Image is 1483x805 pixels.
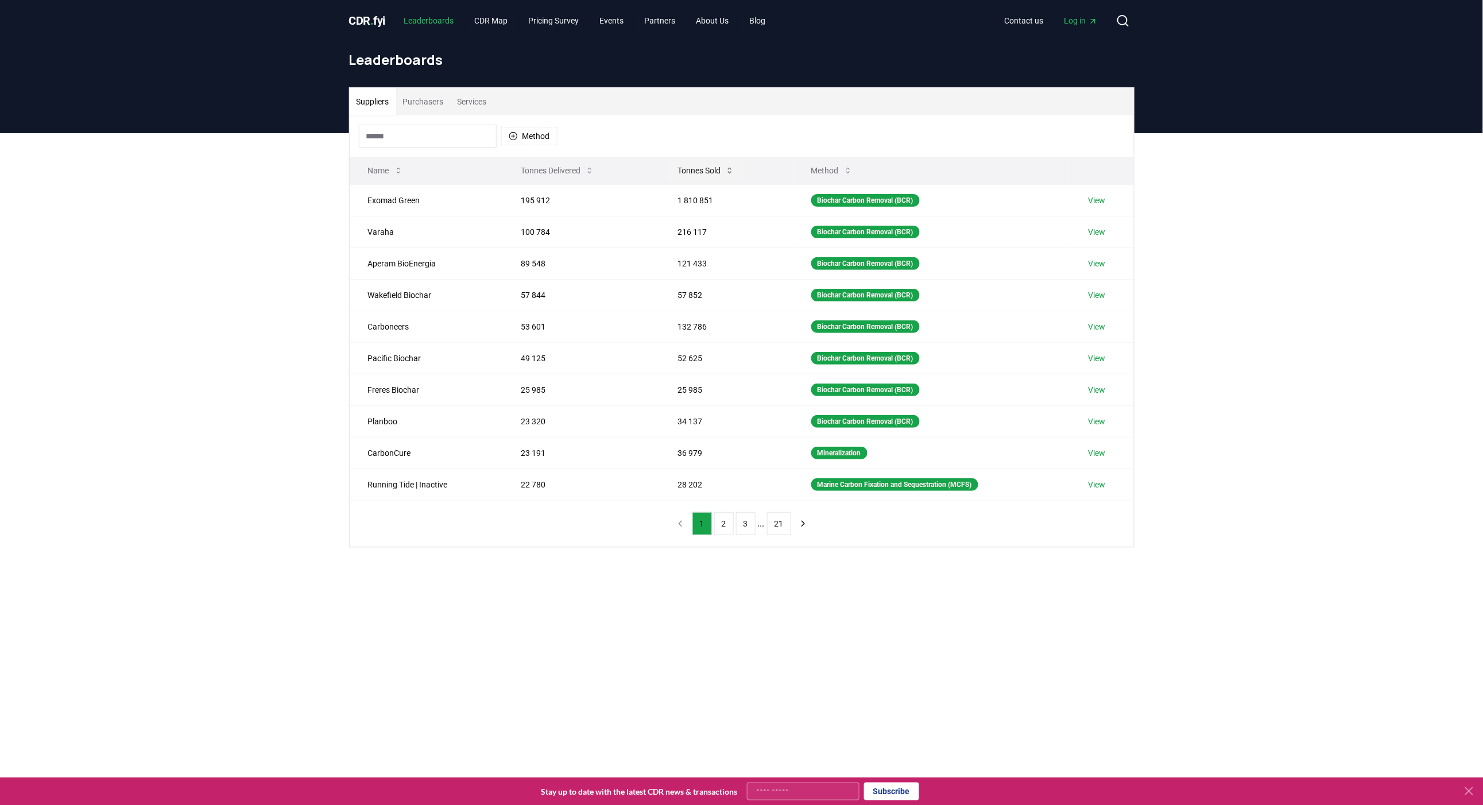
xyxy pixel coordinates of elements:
button: next page [793,512,813,535]
button: Tonnes Sold [668,159,744,182]
td: Wakefield Biochar [350,279,502,311]
td: 36 979 [659,437,792,469]
button: 1 [692,512,712,535]
td: Running Tide | Inactive [350,469,502,500]
td: CarbonCure [350,437,502,469]
td: 52 625 [659,342,792,374]
td: 195 912 [502,184,659,216]
a: View [1088,289,1105,301]
a: View [1088,258,1105,269]
a: Leaderboards [394,10,463,31]
div: Biochar Carbon Removal (BCR) [811,289,920,301]
td: Carboneers [350,311,502,342]
button: 21 [767,512,791,535]
td: 132 786 [659,311,792,342]
a: Blog [740,10,775,31]
button: 3 [736,512,756,535]
span: CDR fyi [349,14,386,28]
td: Varaha [350,216,502,247]
div: Biochar Carbon Removal (BCR) [811,352,920,365]
a: CDR.fyi [349,13,386,29]
li: ... [758,517,765,531]
td: 57 852 [659,279,792,311]
button: Services [451,88,494,115]
td: 22 780 [502,469,659,500]
div: Mineralization [811,447,868,459]
td: 25 985 [659,374,792,405]
td: Pacific Biochar [350,342,502,374]
td: 1 810 851 [659,184,792,216]
td: 28 202 [659,469,792,500]
td: 100 784 [502,216,659,247]
a: View [1088,447,1105,459]
div: Biochar Carbon Removal (BCR) [811,384,920,396]
td: Aperam BioEnergia [350,247,502,279]
div: Biochar Carbon Removal (BCR) [811,226,920,238]
td: 216 117 [659,216,792,247]
a: CDR Map [465,10,517,31]
a: About Us [687,10,738,31]
button: 2 [714,512,734,535]
td: 23 320 [502,405,659,437]
a: Pricing Survey [519,10,588,31]
div: Biochar Carbon Removal (BCR) [811,415,920,428]
a: View [1088,353,1105,364]
a: Events [590,10,633,31]
a: View [1088,195,1105,206]
td: 34 137 [659,405,792,437]
a: View [1088,416,1105,427]
button: Suppliers [350,88,396,115]
td: 49 125 [502,342,659,374]
a: Partners [635,10,684,31]
td: 121 433 [659,247,792,279]
div: Biochar Carbon Removal (BCR) [811,194,920,207]
span: . [370,14,374,28]
button: Method [501,127,557,145]
nav: Main [996,10,1107,31]
span: Log in [1064,15,1098,26]
a: Log in [1055,10,1107,31]
button: Name [359,159,412,182]
button: Method [802,159,862,182]
div: Biochar Carbon Removal (BCR) [811,257,920,270]
td: 89 548 [502,247,659,279]
div: Marine Carbon Fixation and Sequestration (MCFS) [811,478,978,491]
td: 57 844 [502,279,659,311]
td: Exomad Green [350,184,502,216]
a: View [1088,384,1105,396]
td: Planboo [350,405,502,437]
button: Purchasers [396,88,451,115]
td: Freres Biochar [350,374,502,405]
nav: Main [394,10,775,31]
td: 53 601 [502,311,659,342]
button: Tonnes Delivered [512,159,603,182]
td: 25 985 [502,374,659,405]
a: View [1088,226,1105,238]
a: Contact us [996,10,1053,31]
div: Biochar Carbon Removal (BCR) [811,320,920,333]
a: View [1088,479,1105,490]
td: 23 191 [502,437,659,469]
h1: Leaderboards [349,51,1134,69]
a: View [1088,321,1105,332]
